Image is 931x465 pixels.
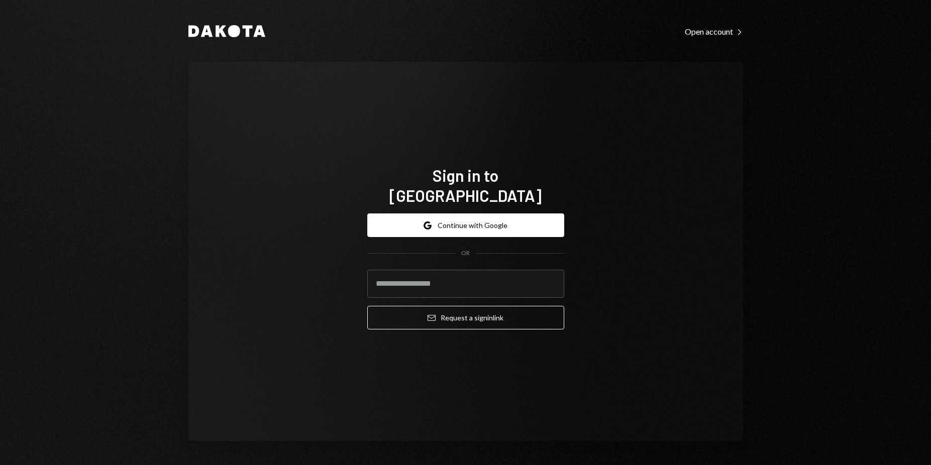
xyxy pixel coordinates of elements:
button: Continue with Google [367,213,564,237]
div: OR [461,249,470,258]
button: Request a signinlink [367,306,564,329]
div: Open account [685,27,743,37]
h1: Sign in to [GEOGRAPHIC_DATA] [367,165,564,205]
a: Open account [685,26,743,37]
